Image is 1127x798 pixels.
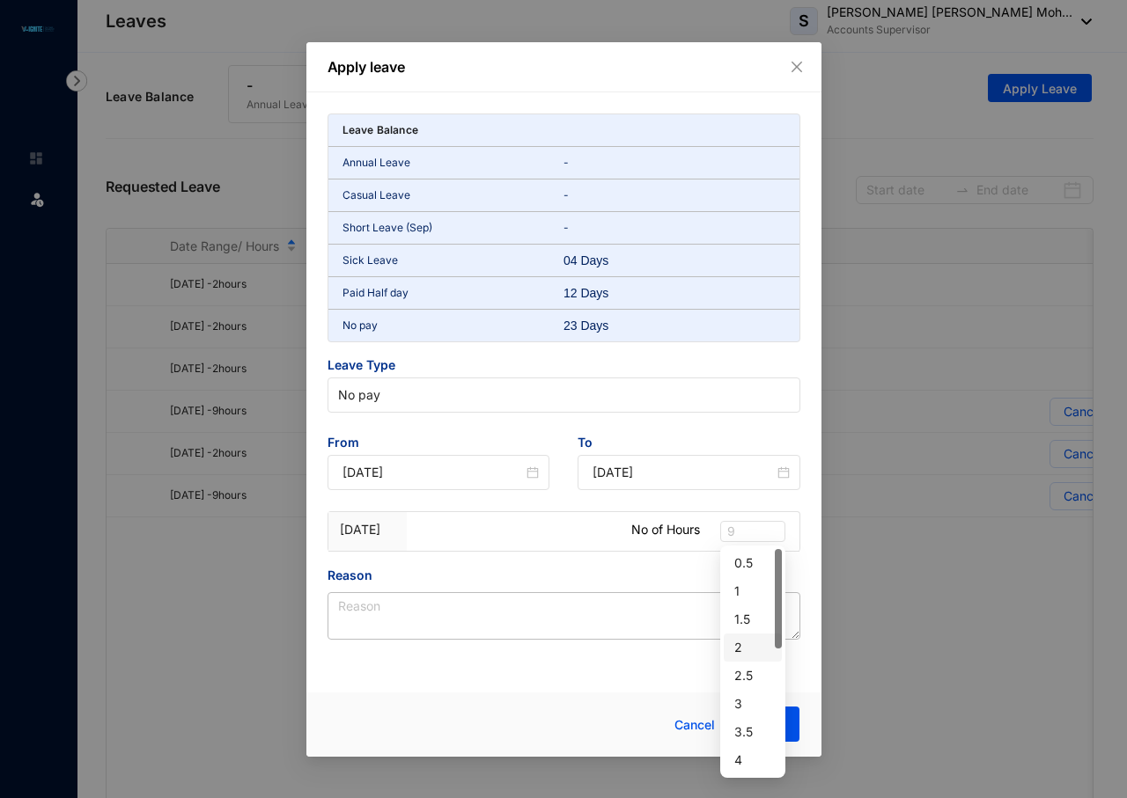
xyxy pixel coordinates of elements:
[328,56,800,77] p: Apply leave
[724,633,782,662] div: 2
[563,317,637,334] div: 23 Days
[724,718,782,746] div: 3.5
[727,522,778,541] span: 9
[340,521,395,538] p: [DATE]
[631,521,700,538] p: No of Hours
[338,382,790,408] span: No pay
[724,690,782,718] div: 3
[328,434,550,455] span: From
[734,694,771,714] div: 3
[563,154,785,172] p: -
[328,592,800,640] textarea: Reason
[724,605,782,633] div: 1.5
[593,463,774,482] input: End Date
[563,187,785,204] p: -
[563,284,637,302] div: 12 Days
[674,715,715,735] span: Cancel
[343,284,564,302] p: Paid Half day
[343,121,419,139] p: Leave Balance
[578,434,800,455] span: To
[787,57,807,77] button: Close
[328,566,385,585] label: Reason
[563,252,637,269] div: 04 Days
[343,187,564,204] p: Casual Leave
[343,463,524,482] input: Start Date
[724,662,782,690] div: 2.5
[343,317,564,334] p: No pay
[724,577,782,605] div: 1
[661,707,728,743] button: Cancel
[734,582,771,601] div: 1
[734,610,771,629] div: 1.5
[734,638,771,657] div: 2
[734,553,771,573] div: 0.5
[563,219,785,237] p: -
[734,750,771,770] div: 4
[343,154,564,172] p: Annual Leave
[790,60,804,74] span: close
[724,746,782,774] div: 4
[734,722,771,742] div: 3.5
[734,666,771,685] div: 2.5
[343,252,564,269] p: Sick Leave
[343,219,564,237] p: Short Leave (Sep)
[328,356,800,377] span: Leave Type
[724,549,782,577] div: 0.5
